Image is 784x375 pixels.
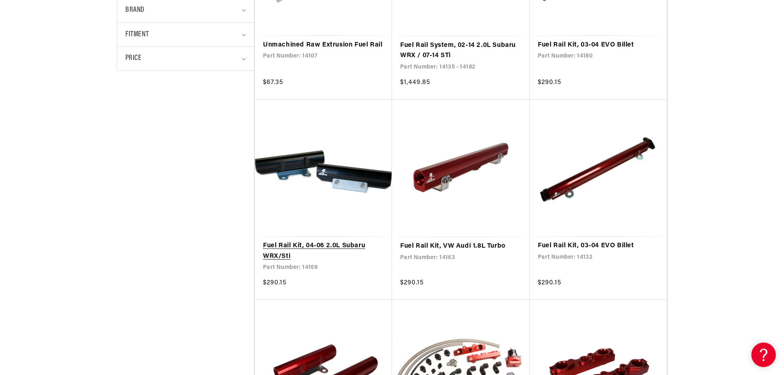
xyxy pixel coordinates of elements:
[400,40,521,61] a: Fuel Rail System, 02-14 2.0L Subaru WRX / 07-14 STi
[125,29,149,41] span: Fitment
[125,53,141,64] span: Price
[538,241,659,251] a: Fuel Rail Kit, 03-04 EVO Billet
[538,40,659,51] a: Fuel Rail Kit, 03-04 EVO Billet
[125,4,145,16] span: Brand
[400,241,521,252] a: Fuel Rail Kit, VW Audi 1.8L Turbo
[125,47,246,70] summary: Price
[263,241,384,262] a: Fuel Rail Kit, 04-06 2.0L Subaru WRX/Sti
[125,23,246,47] summary: Fitment (0 selected)
[263,40,384,51] a: Unmachined Raw Extrusion Fuel Rail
